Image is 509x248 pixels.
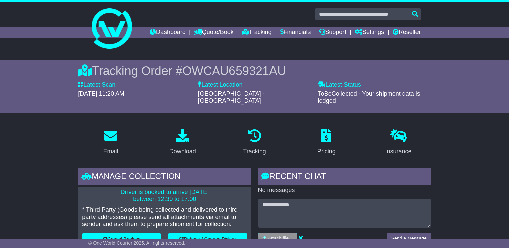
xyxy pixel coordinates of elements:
div: RECENT CHAT [258,168,431,187]
div: Manage collection [78,168,251,187]
button: Send a Message [387,233,431,244]
button: Rebook / Change Pickup [168,233,247,245]
a: Email [99,127,123,158]
a: Reseller [393,27,421,38]
label: Latest Location [198,81,242,89]
a: Quote/Book [194,27,234,38]
div: Email [103,147,118,156]
a: Tracking [242,27,271,38]
span: ToBeCollected - Your shipment data is lodged [318,90,420,105]
div: Pricing [317,147,336,156]
span: [GEOGRAPHIC_DATA] - [GEOGRAPHIC_DATA] [198,90,264,105]
span: [DATE] 11:20 AM [78,90,124,97]
div: Tracking [243,147,266,156]
p: * Third Party (Goods being collected and delivered to third party addresses) please send all atta... [82,206,247,228]
span: OWCAU659321AU [182,64,286,78]
a: Pricing [313,127,340,158]
p: Driver is booked to arrive [DATE] between 12:30 to 17:00 [82,189,247,203]
a: Financials [280,27,311,38]
a: Download [165,127,201,158]
div: Download [169,147,196,156]
button: Cancel Booking [82,233,161,245]
p: No messages [258,187,431,194]
a: Dashboard [150,27,186,38]
a: Insurance [380,127,416,158]
span: © One World Courier 2025. All rights reserved. [88,240,185,246]
label: Latest Status [318,81,361,89]
label: Latest Scan [78,81,115,89]
div: Insurance [385,147,411,156]
a: Settings [355,27,384,38]
div: Tracking Order # [78,64,431,78]
a: Tracking [239,127,270,158]
a: Support [319,27,346,38]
